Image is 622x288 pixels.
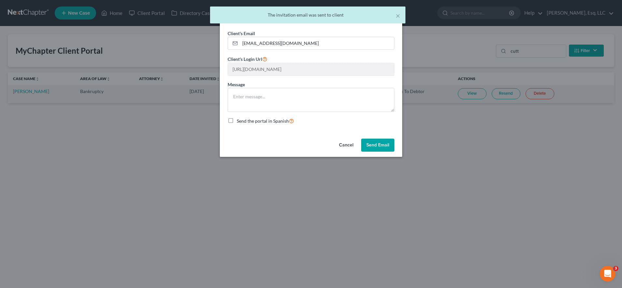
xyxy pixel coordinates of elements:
[361,139,394,152] button: Send Email
[228,81,245,88] label: Message
[613,266,618,271] span: 3
[334,139,359,152] button: Cancel
[240,37,394,49] input: Enter email...
[215,12,400,18] div: The invitation email was sent to client
[228,63,394,75] input: --
[396,12,400,20] button: ×
[237,118,289,124] span: Send the portal in Spanish
[228,55,267,63] label: Client's Login Url
[228,31,255,36] span: Client's Email
[600,266,615,281] iframe: Intercom live chat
